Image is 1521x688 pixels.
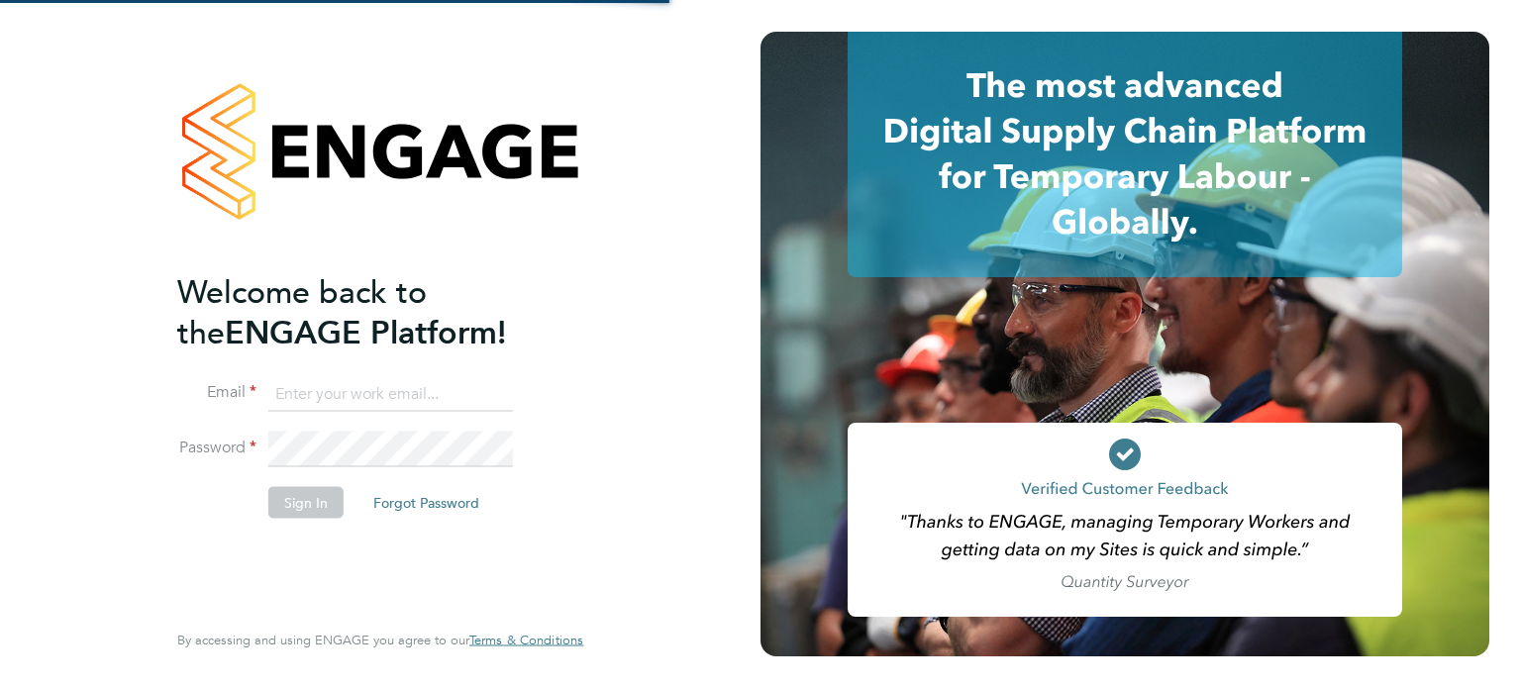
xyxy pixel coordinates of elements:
[469,632,583,648] span: Terms & Conditions
[357,487,495,519] button: Forgot Password
[177,382,256,403] label: Email
[268,487,344,519] button: Sign In
[177,438,256,458] label: Password
[268,376,513,412] input: Enter your work email...
[177,272,427,351] span: Welcome back to the
[177,632,583,648] span: By accessing and using ENGAGE you agree to our
[177,271,563,352] h2: ENGAGE Platform!
[469,633,583,648] a: Terms & Conditions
